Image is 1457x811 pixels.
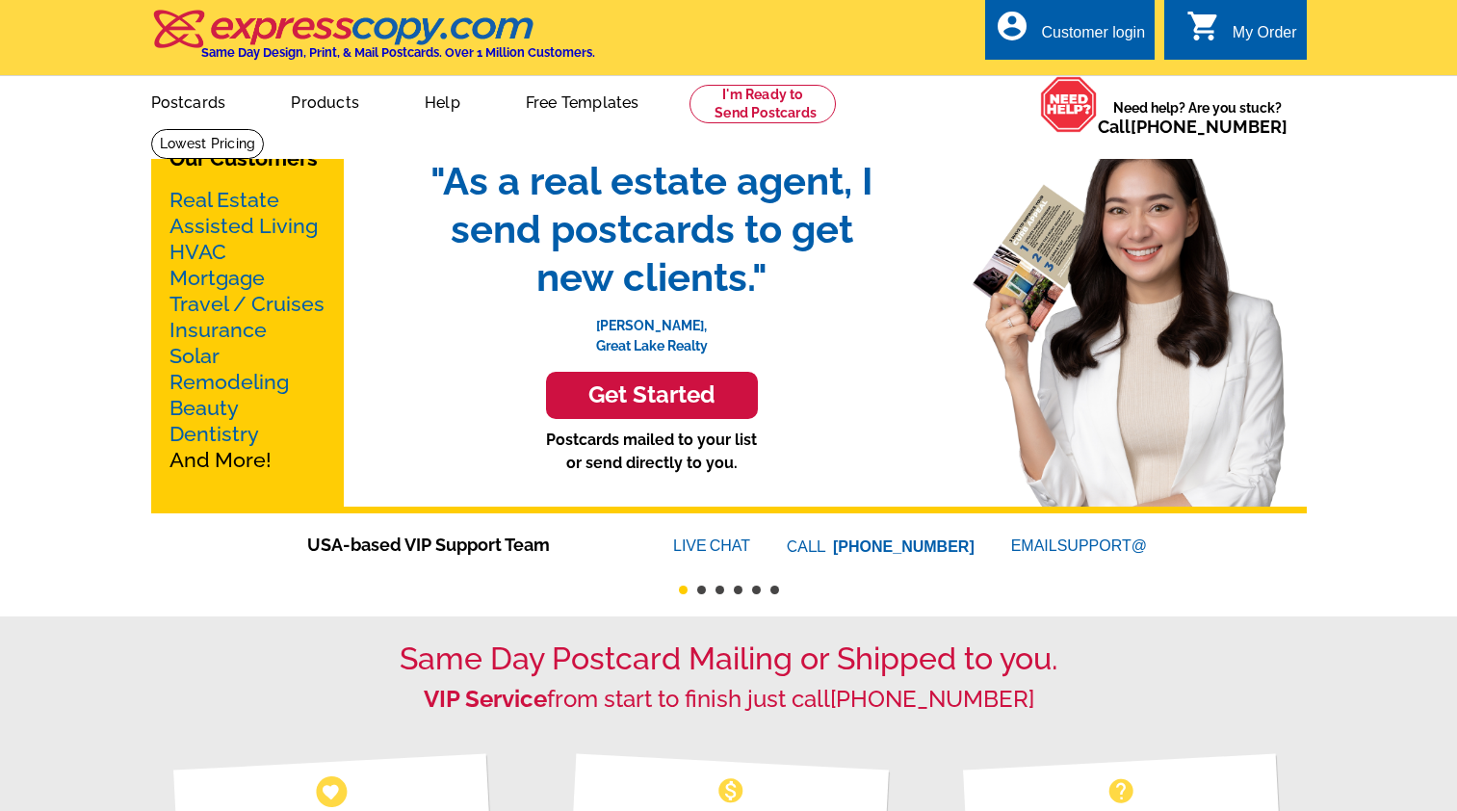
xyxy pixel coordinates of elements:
[1098,98,1297,137] span: Need help? Are you stuck?
[321,781,341,801] span: favorite
[169,292,325,316] a: Travel / Cruises
[752,586,761,594] button: 5 of 6
[151,686,1307,714] h2: from start to finish just call
[787,536,828,559] font: CALL
[1131,117,1288,137] a: [PHONE_NUMBER]
[833,538,975,555] a: [PHONE_NUMBER]
[424,685,547,713] strong: VIP Service
[169,187,325,473] p: And More!
[151,23,595,60] a: Same Day Design, Print, & Mail Postcards. Over 1 Million Customers.
[1186,21,1297,45] a: shopping_cart My Order
[307,532,615,558] span: USA-based VIP Support Team
[1233,24,1297,51] div: My Order
[715,586,724,594] button: 3 of 6
[1106,775,1136,806] span: help
[1040,76,1098,133] img: help
[169,396,239,420] a: Beauty
[995,9,1029,43] i: account_circle
[1098,117,1288,137] span: Call
[679,586,688,594] button: 1 of 6
[734,586,742,594] button: 4 of 6
[394,78,491,123] a: Help
[151,641,1307,677] h1: Same Day Postcard Mailing or Shipped to you.
[995,21,1145,45] a: account_circle Customer login
[1011,537,1150,554] a: EMAILSUPPORT@
[411,301,893,356] p: [PERSON_NAME], Great Lake Realty
[495,78,670,123] a: Free Templates
[169,266,265,290] a: Mortgage
[570,381,734,409] h3: Get Started
[169,344,220,368] a: Solar
[169,240,226,264] a: HVAC
[1057,535,1150,558] font: SUPPORT@
[715,775,746,806] span: monetization_on
[830,685,1034,713] a: [PHONE_NUMBER]
[411,157,893,301] span: "As a real estate agent, I send postcards to get new clients."
[1041,24,1145,51] div: Customer login
[673,535,710,558] font: LIVE
[201,45,595,60] h4: Same Day Design, Print, & Mail Postcards. Over 1 Million Customers.
[260,78,390,123] a: Products
[169,214,318,238] a: Assisted Living
[411,372,893,419] a: Get Started
[1186,9,1221,43] i: shopping_cart
[697,586,706,594] button: 2 of 6
[169,188,279,212] a: Real Estate
[120,78,257,123] a: Postcards
[169,318,267,342] a: Insurance
[673,537,750,554] a: LIVECHAT
[770,586,779,594] button: 6 of 6
[169,422,259,446] a: Dentistry
[169,370,289,394] a: Remodeling
[411,429,893,475] p: Postcards mailed to your list or send directly to you.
